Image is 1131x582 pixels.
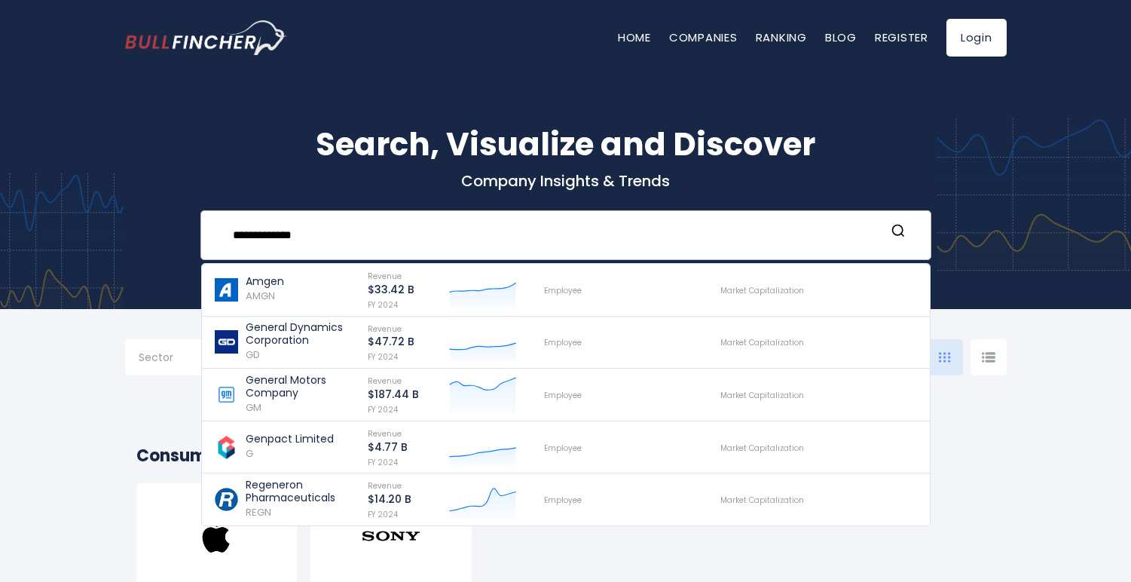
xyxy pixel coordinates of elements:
[202,421,930,474] a: Genpact Limited G Revenue $4.77 B FY 2024 Employee Market Capitalization
[139,351,173,364] span: Sector
[202,317,930,369] a: General Dynamics Corporation GD Revenue $47.72 B FY 2024 Employee Market Capitalization
[368,335,414,348] p: $47.72 B
[544,285,582,296] span: Employee
[720,495,804,506] span: Market Capitalization
[756,29,807,45] a: Ranking
[125,20,287,55] a: Go to homepage
[368,441,408,454] p: $4.77 B
[139,345,235,372] input: Selection
[544,495,582,506] span: Employee
[368,283,414,296] p: $33.42 B
[246,400,261,415] span: GM
[618,29,651,45] a: Home
[875,29,928,45] a: Register
[246,446,253,461] span: G
[125,121,1007,168] h1: Search, Visualize and Discover
[246,275,284,288] p: Amgen
[125,171,1007,191] p: Company Insights & Trends
[246,479,354,504] p: Regeneron Pharmaceuticals
[368,388,419,401] p: $187.44 B
[368,351,398,363] span: FY 2024
[939,352,951,363] img: icon-comp-grid.svg
[368,299,398,311] span: FY 2024
[246,321,354,347] p: General Dynamics Corporation
[720,390,804,401] span: Market Capitalization
[246,505,271,519] span: REGN
[136,443,995,468] h2: Consumer Electronics
[246,433,334,446] p: Genpact Limited
[246,374,354,400] p: General Motors Company
[361,506,421,566] img: SONY.png
[825,29,857,45] a: Blog
[368,404,398,415] span: FY 2024
[368,509,398,520] span: FY 2024
[669,29,738,45] a: Companies
[246,348,260,362] span: GD
[720,337,804,348] span: Market Capitalization
[368,493,411,506] p: $14.20 B
[544,337,582,348] span: Employee
[368,323,402,335] span: Revenue
[888,223,908,243] button: Search
[368,271,402,282] span: Revenue
[246,289,275,303] span: AMGN
[202,369,930,421] a: General Motors Company GM Revenue $187.44 B FY 2024 Employee Market Capitalization
[202,264,930,317] a: Amgen AMGN Revenue $33.42 B FY 2024 Employee Market Capitalization
[946,19,1007,57] a: Login
[544,443,582,454] span: Employee
[720,443,804,454] span: Market Capitalization
[186,506,246,566] img: AAPL.png
[368,375,402,387] span: Revenue
[368,480,402,492] span: Revenue
[202,473,930,525] a: Regeneron Pharmaceuticals REGN Revenue $14.20 B FY 2024 Employee Market Capitalization
[544,390,582,401] span: Employee
[368,457,398,468] span: FY 2024
[720,285,804,296] span: Market Capitalization
[368,428,402,440] span: Revenue
[982,352,995,363] img: icon-comp-list-view.svg
[125,20,287,55] img: bullfincher logo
